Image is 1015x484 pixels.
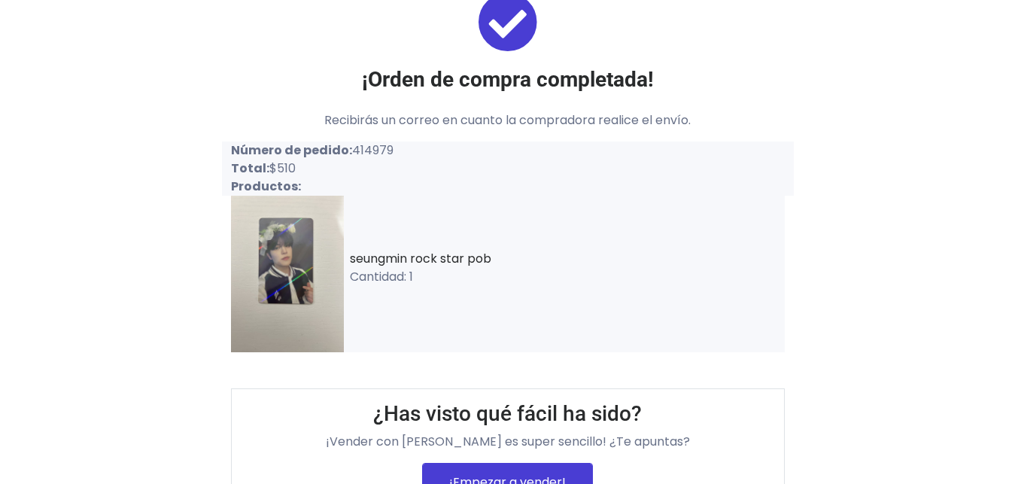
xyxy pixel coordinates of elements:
[231,196,344,352] img: small_1756691341190.jpeg
[231,142,352,159] strong: Número de pedido:
[244,401,772,427] h3: ¿Has visto qué fácil ha sido?
[231,160,499,178] p: $510
[350,268,785,286] p: Cantidad: 1
[244,433,772,451] p: ¡Vender con [PERSON_NAME] es super sencillo! ¿Te apuntas?
[231,142,499,160] p: 414979
[231,111,785,129] p: Recibirás un correo en cuanto la compradora realice el envío.
[350,250,491,267] a: seungmin rock star pob
[231,160,269,177] strong: Total:
[231,67,785,93] h3: ¡Orden de compra completada!
[231,178,301,195] strong: Productos:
